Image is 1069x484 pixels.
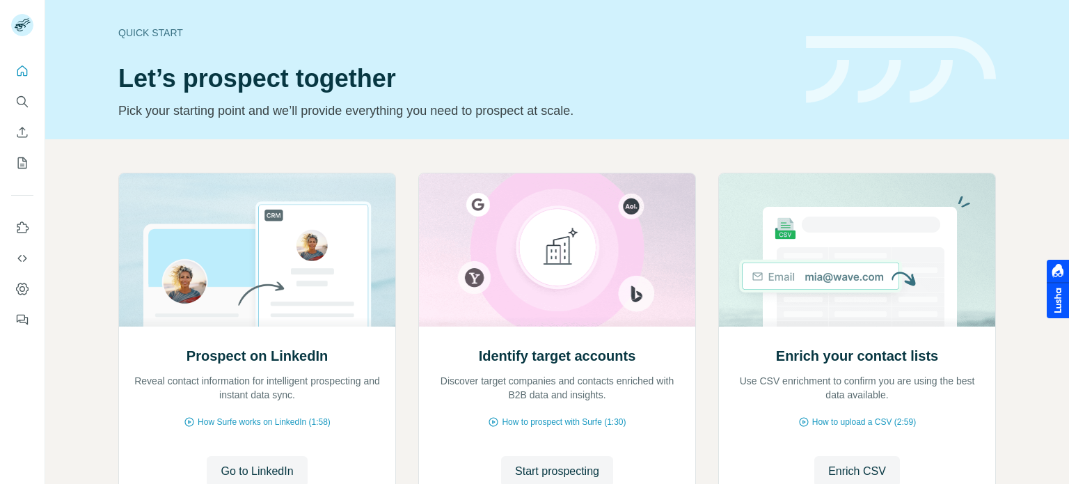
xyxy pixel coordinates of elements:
[806,36,996,104] img: banner
[11,58,33,84] button: Quick start
[198,416,331,428] span: How Surfe works on LinkedIn (1:58)
[433,374,681,402] p: Discover target companies and contacts enriched with B2B data and insights.
[187,346,328,366] h2: Prospect on LinkedIn
[11,150,33,175] button: My lists
[118,26,789,40] div: Quick start
[11,120,33,145] button: Enrich CSV
[11,246,33,271] button: Use Surfe API
[11,307,33,332] button: Feedback
[11,89,33,114] button: Search
[11,215,33,240] button: Use Surfe on LinkedIn
[221,463,293,480] span: Go to LinkedIn
[11,276,33,302] button: Dashboard
[418,173,696,327] img: Identify target accounts
[479,346,636,366] h2: Identify target accounts
[118,65,789,93] h1: Let’s prospect together
[118,101,789,120] p: Pick your starting point and we’ll provide everything you need to prospect at scale.
[515,463,599,480] span: Start prospecting
[502,416,626,428] span: How to prospect with Surfe (1:30)
[718,173,996,327] img: Enrich your contact lists
[733,374,981,402] p: Use CSV enrichment to confirm you are using the best data available.
[133,374,381,402] p: Reveal contact information for intelligent prospecting and instant data sync.
[828,463,886,480] span: Enrich CSV
[118,173,396,327] img: Prospect on LinkedIn
[776,346,938,366] h2: Enrich your contact lists
[812,416,916,428] span: How to upload a CSV (2:59)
